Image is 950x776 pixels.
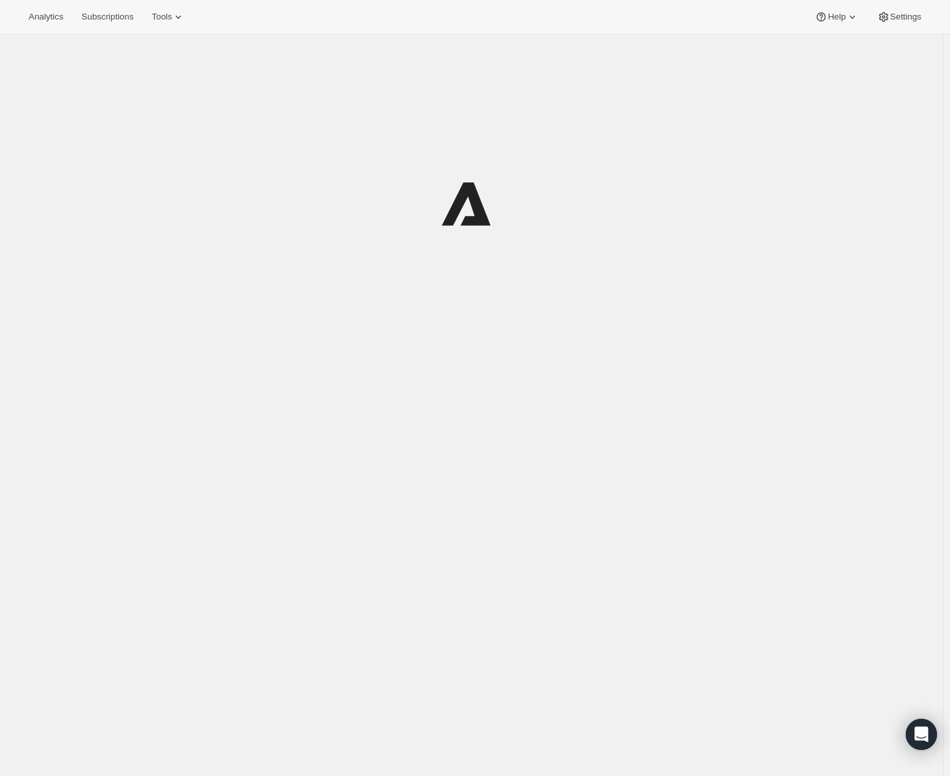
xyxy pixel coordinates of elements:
[906,719,937,750] div: Open Intercom Messenger
[74,8,141,26] button: Subscriptions
[807,8,866,26] button: Help
[144,8,193,26] button: Tools
[869,8,929,26] button: Settings
[81,12,133,22] span: Subscriptions
[828,12,845,22] span: Help
[890,12,921,22] span: Settings
[29,12,63,22] span: Analytics
[152,12,172,22] span: Tools
[21,8,71,26] button: Analytics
